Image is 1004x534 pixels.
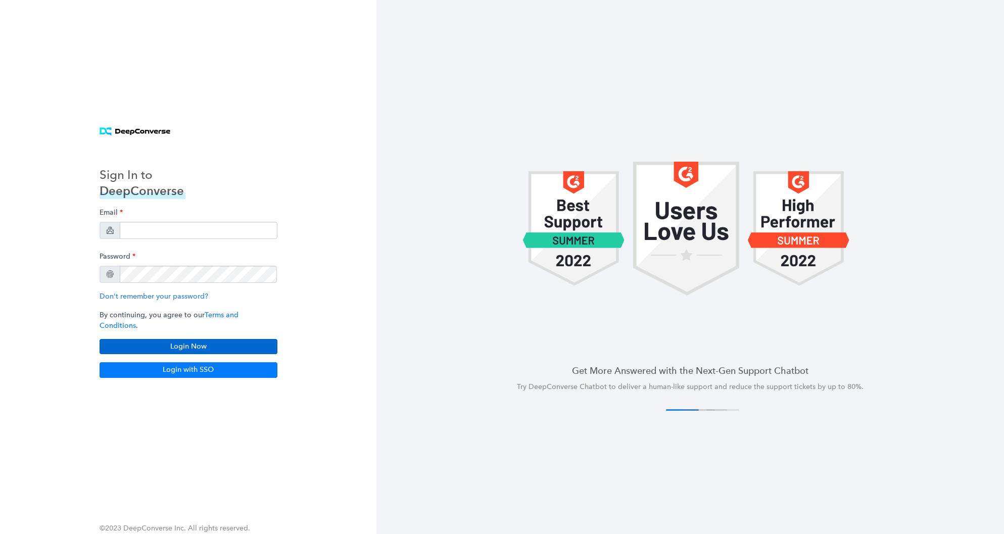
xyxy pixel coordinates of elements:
[522,162,625,295] img: carousel 1
[401,364,980,377] h4: Get More Answered with the Next-Gen Support Chatbot
[100,167,185,183] h3: Sign In to
[100,524,250,532] span: ©2023 DeepConverse Inc. All rights reserved.
[100,127,171,136] img: horizontal logo
[694,409,727,411] button: 3
[100,339,277,354] button: Login Now
[100,362,277,377] button: Login with SSO
[747,162,850,295] img: carousel 1
[100,203,123,222] label: Email
[682,409,715,411] button: 2
[100,292,208,301] a: Don't remember your password?
[100,310,277,331] p: By continuing, you agree to our .
[100,183,185,199] h3: DeepConverse
[706,409,739,411] button: 4
[517,382,864,391] span: Try DeepConverse Chatbot to deliver a human-like support and reduce the support tickets by up to ...
[666,409,699,411] button: 1
[633,162,739,295] img: carousel 1
[100,247,135,266] label: Password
